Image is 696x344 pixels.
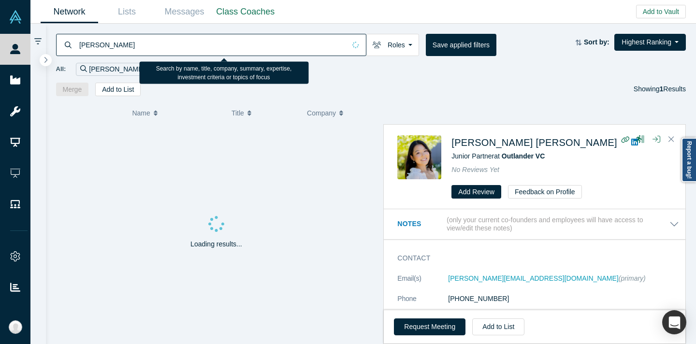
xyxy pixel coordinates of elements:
[448,274,618,282] a: [PERSON_NAME][EMAIL_ADDRESS][DOMAIN_NAME]
[76,63,156,76] div: [PERSON_NAME]
[307,103,372,123] button: Company
[397,253,666,263] h3: Contact
[397,219,445,229] h3: Notes
[584,38,609,46] strong: Sort by:
[394,318,465,335] button: Request Meeting
[660,85,664,93] strong: 1
[95,83,141,96] button: Add to List
[213,0,278,23] a: Class Coaches
[451,137,617,148] a: [PERSON_NAME] [PERSON_NAME]
[366,34,419,56] button: Roles
[232,103,244,123] span: Title
[132,103,150,123] span: Name
[614,34,686,51] button: Highest Ranking
[132,103,221,123] button: Name
[397,273,448,294] dt: Email(s)
[447,216,669,232] p: (only your current co-founders and employees will have access to view/edit these notes)
[636,5,686,18] button: Add to Vault
[156,0,213,23] a: Messages
[56,64,66,74] span: All:
[78,33,346,56] input: Search by name, title, company, summary, expertise, investment criteria or topics of focus
[451,185,501,199] button: Add Review
[232,103,297,123] button: Title
[451,166,499,173] span: No Reviews Yet
[145,64,152,75] button: Remove Filter
[681,138,696,182] a: Report a bug!
[397,216,679,232] button: Notes (only your current co-founders and employees will have access to view/edit these notes)
[502,152,545,160] a: Outlander VC
[634,83,686,96] div: Showing
[426,34,496,56] button: Save applied filters
[397,294,448,314] dt: Phone
[451,152,545,160] span: Junior Partner at
[619,274,646,282] span: (primary)
[508,185,582,199] button: Feedback on Profile
[190,239,242,249] p: Loading results...
[664,132,679,147] button: Close
[307,103,336,123] span: Company
[98,0,156,23] a: Lists
[9,10,22,24] img: Alchemist Vault Logo
[9,320,22,334] img: Ally Hoang's Account
[397,135,441,179] img: Bailie Salk's Profile Image
[41,0,98,23] a: Network
[448,295,509,302] a: [PHONE_NUMBER]
[660,85,686,93] span: Results
[472,318,524,335] button: Add to List
[56,83,89,96] button: Merge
